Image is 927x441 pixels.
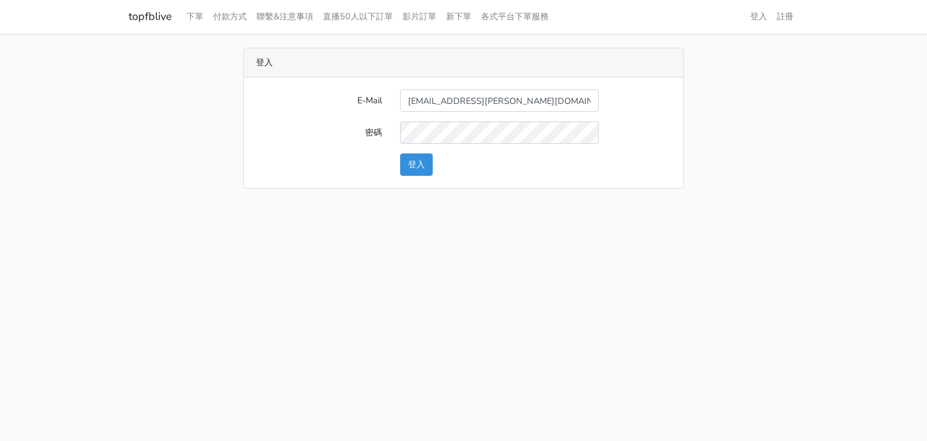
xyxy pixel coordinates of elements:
[476,5,553,28] a: 各式平台下單服務
[182,5,208,28] a: 下單
[252,5,318,28] a: 聯繫&注意事項
[208,5,252,28] a: 付款方式
[129,5,172,28] a: topfblive
[398,5,441,28] a: 影片訂單
[247,89,391,112] label: E-Mail
[244,48,683,77] div: 登入
[745,5,772,28] a: 登入
[400,153,433,176] button: 登入
[318,5,398,28] a: 直播50人以下訂單
[441,5,476,28] a: 新下單
[772,5,798,28] a: 註冊
[247,121,391,144] label: 密碼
